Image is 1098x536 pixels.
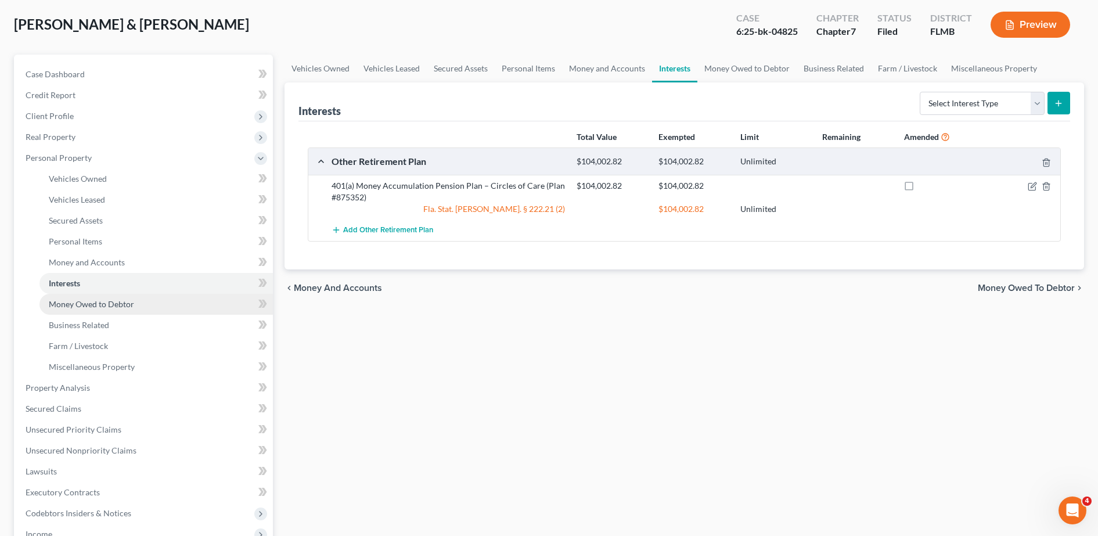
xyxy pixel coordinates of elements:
[816,12,859,25] div: Chapter
[26,111,74,121] span: Client Profile
[16,85,273,106] a: Credit Report
[49,341,108,351] span: Farm / Livestock
[39,189,273,210] a: Vehicles Leased
[562,55,652,82] a: Money and Accounts
[427,55,495,82] a: Secured Assets
[49,174,107,184] span: Vehicles Owned
[944,55,1044,82] a: Miscellaneous Property
[736,12,798,25] div: Case
[930,25,972,38] div: FLMB
[49,278,80,288] span: Interests
[326,203,571,215] div: Fla. Stat. [PERSON_NAME]. § 222.21 (2)
[26,487,100,497] span: Executory Contracts
[26,153,92,163] span: Personal Property
[39,315,273,336] a: Business Related
[16,461,273,482] a: Lawsuits
[16,377,273,398] a: Property Analysis
[871,55,944,82] a: Farm / Livestock
[571,180,653,192] div: $104,002.82
[332,220,433,241] button: Add Other Retirement Plan
[930,12,972,25] div: District
[14,16,249,33] span: [PERSON_NAME] & [PERSON_NAME]
[49,195,105,204] span: Vehicles Leased
[39,336,273,357] a: Farm / Livestock
[49,257,125,267] span: Money and Accounts
[978,283,1084,293] button: Money Owed to Debtor chevron_right
[652,55,697,82] a: Interests
[39,294,273,315] a: Money Owed to Debtor
[26,445,136,455] span: Unsecured Nonpriority Claims
[877,25,912,38] div: Filed
[26,90,75,100] span: Credit Report
[285,283,382,293] button: chevron_left Money and Accounts
[653,180,735,192] div: $104,002.82
[697,55,797,82] a: Money Owed to Debtor
[495,55,562,82] a: Personal Items
[851,26,856,37] span: 7
[16,440,273,461] a: Unsecured Nonpriority Claims
[326,155,571,167] div: Other Retirement Plan
[740,132,759,142] strong: Limit
[816,25,859,38] div: Chapter
[577,132,617,142] strong: Total Value
[343,226,433,235] span: Add Other Retirement Plan
[735,203,816,215] div: Unlimited
[39,357,273,377] a: Miscellaneous Property
[26,404,81,413] span: Secured Claims
[285,283,294,293] i: chevron_left
[16,398,273,419] a: Secured Claims
[26,132,75,142] span: Real Property
[26,69,85,79] span: Case Dashboard
[294,283,382,293] span: Money and Accounts
[1059,497,1086,524] iframe: Intercom live chat
[49,236,102,246] span: Personal Items
[653,203,735,215] div: $104,002.82
[285,55,357,82] a: Vehicles Owned
[16,482,273,503] a: Executory Contracts
[49,320,109,330] span: Business Related
[26,466,57,476] span: Lawsuits
[39,168,273,189] a: Vehicles Owned
[49,215,103,225] span: Secured Assets
[904,132,939,142] strong: Amended
[991,12,1070,38] button: Preview
[16,64,273,85] a: Case Dashboard
[39,210,273,231] a: Secured Assets
[16,419,273,440] a: Unsecured Priority Claims
[39,231,273,252] a: Personal Items
[571,156,653,167] div: $104,002.82
[39,273,273,294] a: Interests
[298,104,341,118] div: Interests
[1075,283,1084,293] i: chevron_right
[49,299,134,309] span: Money Owed to Debtor
[653,156,735,167] div: $104,002.82
[978,283,1075,293] span: Money Owed to Debtor
[26,508,131,518] span: Codebtors Insiders & Notices
[735,156,816,167] div: Unlimited
[877,12,912,25] div: Status
[357,55,427,82] a: Vehicles Leased
[26,383,90,393] span: Property Analysis
[822,132,861,142] strong: Remaining
[736,25,798,38] div: 6:25-bk-04825
[49,362,135,372] span: Miscellaneous Property
[658,132,695,142] strong: Exempted
[326,180,571,203] div: 401(a) Money Accumulation Pension Plan – Circles of Care (Plan #875352)
[26,425,121,434] span: Unsecured Priority Claims
[1082,497,1092,506] span: 4
[797,55,871,82] a: Business Related
[39,252,273,273] a: Money and Accounts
